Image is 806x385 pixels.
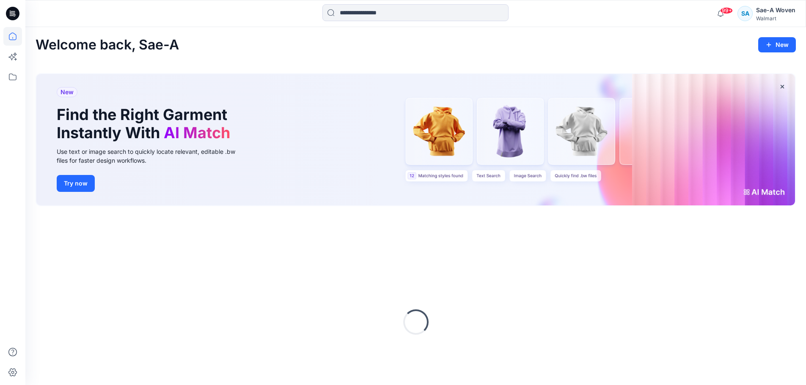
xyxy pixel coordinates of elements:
[756,5,795,15] div: Sae-A Woven
[720,7,733,14] span: 99+
[756,15,795,22] div: Walmart
[737,6,753,21] div: SA
[57,175,95,192] button: Try now
[164,123,230,142] span: AI Match
[758,37,796,52] button: New
[57,147,247,165] div: Use text or image search to quickly locate relevant, editable .bw files for faster design workflows.
[61,87,74,97] span: New
[57,106,234,142] h1: Find the Right Garment Instantly With
[36,37,179,53] h2: Welcome back, Sae-A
